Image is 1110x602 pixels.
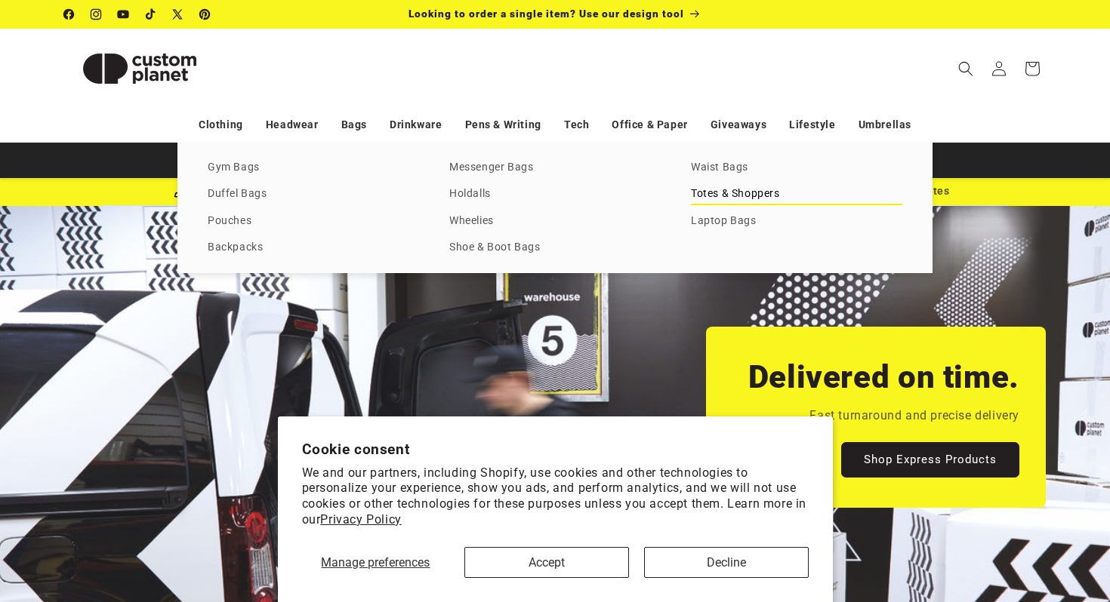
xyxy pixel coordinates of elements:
[691,211,902,232] a: Laptop Bags
[564,112,589,138] a: Tech
[789,112,835,138] a: Lifestyle
[691,158,902,178] a: Waist Bags
[266,112,319,138] a: Headwear
[449,211,661,232] a: Wheelies
[208,211,419,232] a: Pouches
[208,184,419,204] a: Duffel Bags
[809,405,1019,427] p: Fast turnaround and precise delivery
[644,547,809,578] button: Decline
[465,112,541,138] a: Pens & Writing
[302,547,450,578] button: Manage preferences
[341,112,367,138] a: Bags
[390,112,442,138] a: Drinkware
[851,439,1110,602] iframe: Chat Widget
[691,184,902,204] a: Totes & Shoppers
[859,112,911,138] a: Umbrellas
[612,112,687,138] a: Office & Paper
[748,357,1019,398] h2: Delivered on time.
[449,184,661,204] a: Holdalls
[949,52,982,85] summary: Search
[208,238,419,258] a: Backpacks
[449,158,661,178] a: Messenger Bags
[449,238,661,258] a: Shoe & Boot Bags
[302,441,809,458] h2: Cookie consent
[320,512,401,527] a: Privacy Policy
[409,8,684,20] span: Looking to order a single item? Use our design tool
[199,112,243,138] a: Clothing
[208,158,419,178] a: Gym Bags
[464,547,629,578] button: Accept
[321,555,430,570] span: Manage preferences
[841,441,1019,477] a: Shop Express Products
[59,29,221,108] a: Custom Planet
[64,35,215,103] img: Custom Planet
[711,112,766,138] a: Giveaways
[302,465,809,528] p: We and our partners, including Shopify, use cookies and other technologies to personalize your ex...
